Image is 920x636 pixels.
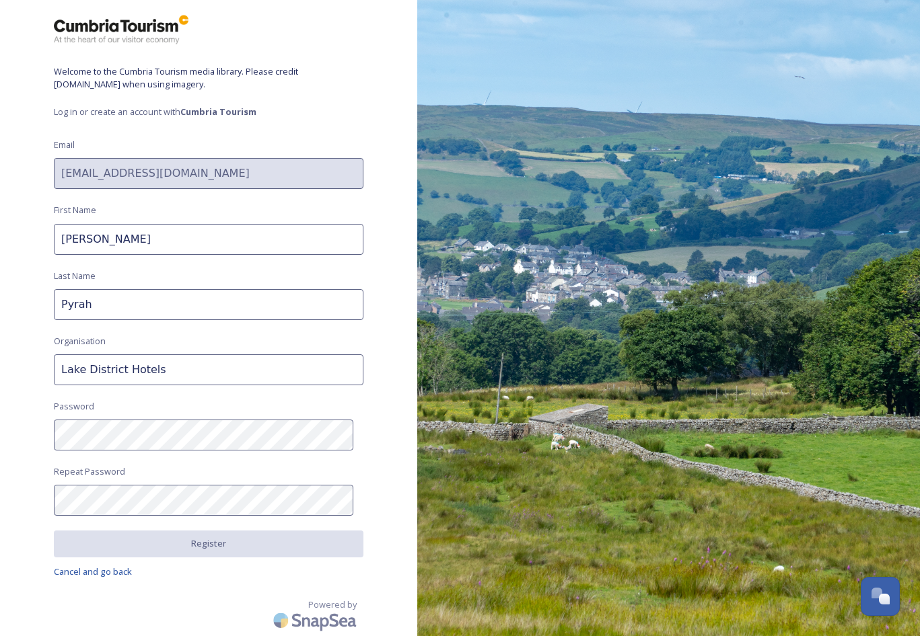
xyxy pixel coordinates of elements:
span: Welcome to the Cumbria Tourism media library. Please credit [DOMAIN_NAME] when using imagery. [54,65,363,91]
input: Doe [54,289,363,320]
img: SnapSea Logo [269,604,363,636]
button: Register [54,530,363,557]
input: John [54,224,363,255]
img: ct_logo.png [54,14,188,45]
span: Email [54,138,75,151]
strong: Cumbria Tourism [180,106,256,118]
span: Last Name [54,270,96,282]
span: Organisation [54,335,106,348]
span: Log in or create an account with [54,106,363,118]
span: Cancel and go back [54,565,132,578]
button: Open Chat [861,577,900,616]
span: Password [54,400,94,413]
input: Acme Inc [54,354,363,385]
span: First Name [54,204,96,216]
span: Powered by [308,598,357,611]
span: Repeat Password [54,465,125,478]
input: john.doe@snapsea.io [54,158,363,189]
